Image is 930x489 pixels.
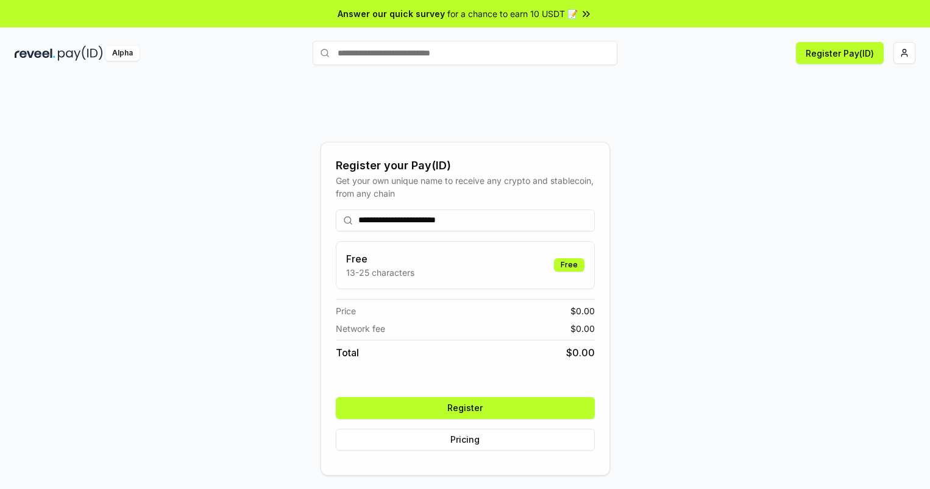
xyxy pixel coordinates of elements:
[796,42,884,64] button: Register Pay(ID)
[566,345,595,360] span: $ 0.00
[554,258,584,272] div: Free
[58,46,103,61] img: pay_id
[447,7,578,20] span: for a chance to earn 10 USDT 📝
[336,397,595,419] button: Register
[346,252,414,266] h3: Free
[338,7,445,20] span: Answer our quick survey
[336,345,359,360] span: Total
[336,322,385,335] span: Network fee
[336,174,595,200] div: Get your own unique name to receive any crypto and stablecoin, from any chain
[336,157,595,174] div: Register your Pay(ID)
[336,429,595,451] button: Pricing
[570,322,595,335] span: $ 0.00
[105,46,140,61] div: Alpha
[336,304,356,317] span: Price
[15,46,55,61] img: reveel_dark
[346,266,414,279] p: 13-25 characters
[570,304,595,317] span: $ 0.00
